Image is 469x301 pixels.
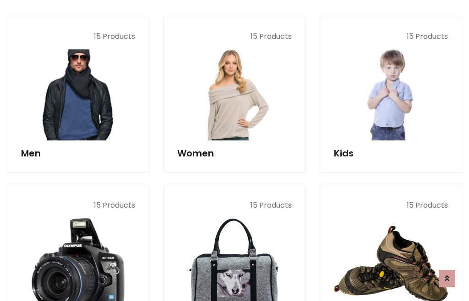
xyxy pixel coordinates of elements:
[177,200,291,211] p: 15 Products
[21,148,135,159] h5: Men
[334,148,448,159] h5: Kids
[177,31,291,42] p: 15 Products
[334,200,448,211] p: 15 Products
[177,148,291,159] h5: Women
[21,31,135,42] p: 15 Products
[21,200,135,211] p: 15 Products
[334,31,448,42] p: 15 Products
